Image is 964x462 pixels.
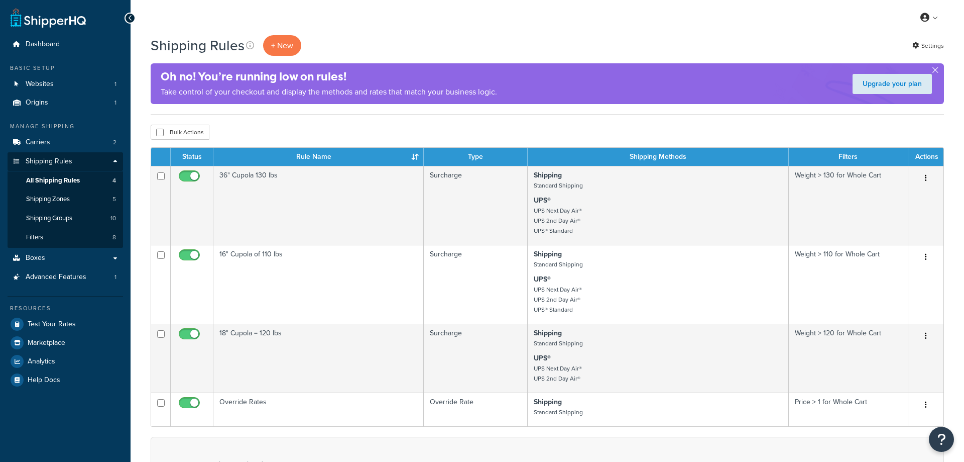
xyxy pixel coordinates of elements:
a: Filters 8 [8,228,123,247]
a: Help Docs [8,371,123,389]
td: Weight > 130 for Whole Cart [789,166,908,245]
td: Override Rates [213,393,424,426]
a: Advanced Features 1 [8,268,123,287]
div: Resources [8,304,123,313]
td: Weight > 110 for Whole Cart [789,245,908,324]
small: Standard Shipping [534,408,583,417]
td: 36" Cupola 130 lbs [213,166,424,245]
a: Marketplace [8,334,123,352]
a: Shipping Rules [8,152,123,171]
a: Shipping Groups 10 [8,209,123,228]
th: Actions [908,148,943,166]
td: Weight > 120 for Whole Cart [789,324,908,393]
strong: Shipping [534,397,562,407]
p: + New [263,35,301,56]
li: Origins [8,94,123,112]
div: Basic Setup [8,64,123,72]
a: Carriers 2 [8,133,123,152]
span: 1 [114,273,116,282]
td: 18" Cupola = 120 lbs [213,324,424,393]
span: Origins [26,99,48,107]
strong: UPS® [534,353,551,363]
div: Manage Shipping [8,122,123,131]
button: Bulk Actions [151,125,209,140]
th: Status [171,148,213,166]
li: Advanced Features [8,268,123,287]
span: Dashboard [26,40,60,49]
a: Upgrade your plan [853,74,932,94]
a: ShipperHQ Home [11,8,86,28]
a: Shipping Zones 5 [8,190,123,209]
small: UPS Next Day Air® UPS 2nd Day Air® UPS® Standard [534,206,582,235]
li: Websites [8,75,123,94]
td: Surcharge [424,324,528,393]
td: 16" Cupola of 110 lbs [213,245,424,324]
td: Price > 1 for Whole Cart [789,393,908,426]
span: 8 [112,233,116,242]
td: Surcharge [424,245,528,324]
small: UPS Next Day Air® UPS 2nd Day Air® UPS® Standard [534,285,582,314]
span: Shipping Zones [26,195,70,204]
li: Shipping Groups [8,209,123,228]
span: Filters [26,233,43,242]
li: Shipping Rules [8,152,123,248]
td: Override Rate [424,393,528,426]
li: All Shipping Rules [8,171,123,190]
h1: Shipping Rules [151,36,245,55]
span: 2 [113,138,116,147]
span: Boxes [26,254,45,262]
strong: UPS® [534,274,551,285]
span: Shipping Groups [26,214,72,223]
th: Type [424,148,528,166]
strong: Shipping [534,328,562,338]
span: Advanced Features [26,273,86,282]
span: Help Docs [28,376,60,385]
li: Filters [8,228,123,247]
span: 4 [112,176,116,185]
button: Open Resource Center [929,427,954,452]
small: Standard Shipping [534,260,583,269]
a: Analytics [8,352,123,371]
strong: Shipping [534,249,562,259]
span: Shipping Rules [26,157,72,166]
li: Shipping Zones [8,190,123,209]
span: 10 [110,214,116,223]
small: UPS Next Day Air® UPS 2nd Day Air® [534,364,582,383]
span: Marketplace [28,339,65,347]
span: Carriers [26,138,50,147]
small: Standard Shipping [534,339,583,348]
th: Rule Name : activate to sort column ascending [213,148,424,166]
span: 1 [114,99,116,107]
li: Carriers [8,133,123,152]
a: Origins 1 [8,94,123,112]
span: All Shipping Rules [26,176,80,185]
th: Shipping Methods [528,148,789,166]
span: 1 [114,80,116,88]
th: Filters [789,148,908,166]
p: Take control of your checkout and display the methods and rates that match your business logic. [161,85,497,99]
a: Settings [912,39,944,53]
span: Analytics [28,357,55,366]
strong: UPS® [534,195,551,206]
a: Boxes [8,249,123,267]
a: Test Your Rates [8,315,123,333]
strong: Shipping [534,170,562,180]
td: Surcharge [424,166,528,245]
a: Dashboard [8,35,123,54]
span: 5 [112,195,116,204]
a: All Shipping Rules 4 [8,171,123,190]
small: Standard Shipping [534,181,583,190]
h4: Oh no! You’re running low on rules! [161,68,497,85]
span: Websites [26,80,54,88]
span: Test Your Rates [28,320,76,329]
a: Websites 1 [8,75,123,94]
